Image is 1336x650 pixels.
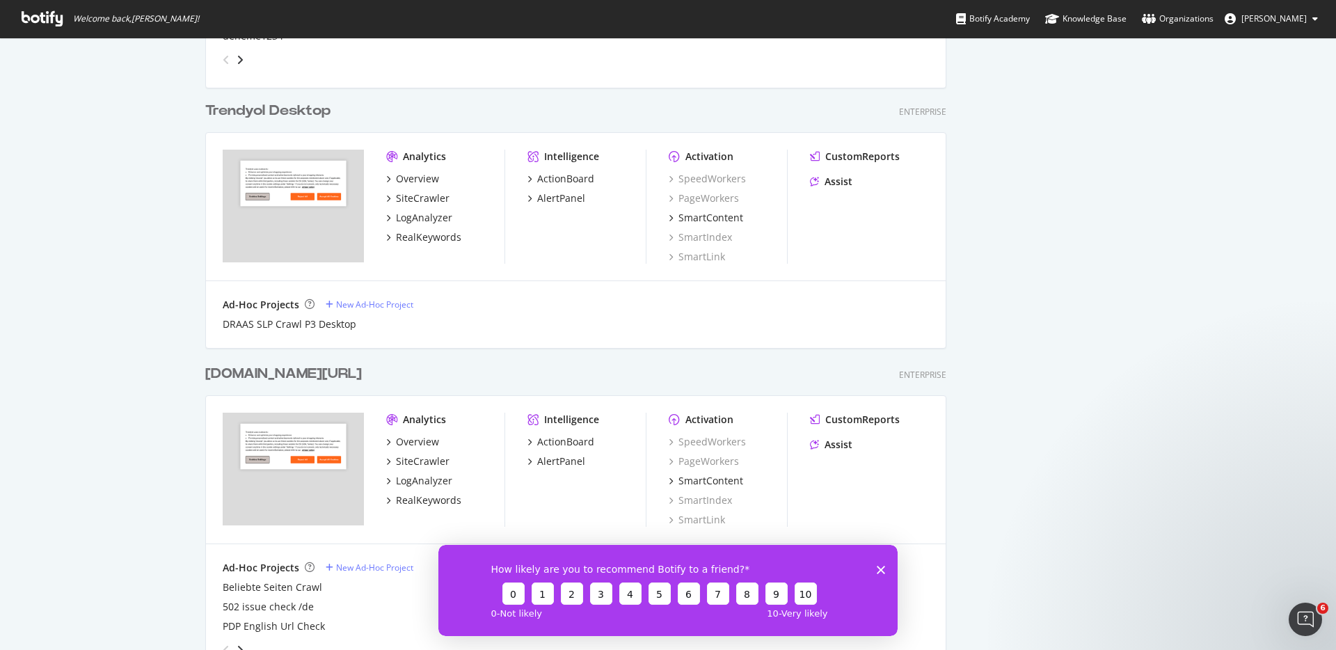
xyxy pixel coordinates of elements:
a: SmartLink [669,250,725,264]
a: PageWorkers [669,454,739,468]
div: CustomReports [825,413,900,427]
div: LogAnalyzer [396,211,452,225]
div: RealKeywords [396,230,461,244]
a: SiteCrawler [386,191,450,205]
a: AlertPanel [527,191,585,205]
a: PDP English Url Check [223,619,325,633]
div: Trendyol Desktop [205,101,331,121]
div: Intelligence [544,413,599,427]
div: Activation [685,150,733,164]
a: Trendyol Desktop [205,101,336,121]
div: SiteCrawler [396,191,450,205]
a: ActionBoard [527,435,594,449]
a: SiteCrawler [386,454,450,468]
div: Enterprise [899,369,946,381]
a: Overview [386,172,439,186]
div: Botify Academy [956,12,1030,26]
div: Activation [685,413,733,427]
a: SpeedWorkers [669,435,746,449]
span: 6 [1317,603,1328,614]
iframe: Intercom live chat [1289,603,1322,636]
a: SmartIndex [669,493,732,507]
div: Knowledge Base [1045,12,1127,26]
div: Assist [825,438,852,452]
div: Assist [825,175,852,189]
a: Beliebte Seiten Crawl [223,580,322,594]
a: DRAAS SLP Crawl P3 Desktop [223,317,356,331]
span: Welcome back, [PERSON_NAME] ! [73,13,199,24]
div: Ad-Hoc Projects [223,298,299,312]
a: CustomReports [810,413,900,427]
a: CustomReports [810,150,900,164]
div: Overview [396,435,439,449]
div: Analytics [403,150,446,164]
div: Enterprise [899,106,946,118]
a: Assist [810,438,852,452]
div: AlertPanel [537,454,585,468]
img: trendyol.com mobile [223,150,364,262]
div: New Ad-Hoc Project [336,299,413,310]
a: RealKeywords [386,230,461,244]
a: New Ad-Hoc Project [326,299,413,310]
a: Assist [810,175,852,189]
a: SmartLink [669,513,725,527]
a: AlertPanel [527,454,585,468]
a: 502 issue check /de [223,600,314,614]
div: ActionBoard [537,435,594,449]
div: SmartContent [678,211,743,225]
span: Mert Oğuz [1241,13,1307,24]
a: SpeedWorkers [669,172,746,186]
div: Overview [396,172,439,186]
a: [DOMAIN_NAME][URL] [205,364,367,384]
div: New Ad-Hoc Project [336,562,413,573]
a: LogAnalyzer [386,474,452,488]
a: New Ad-Hoc Project [326,562,413,573]
a: SmartIndex [669,230,732,244]
div: AlertPanel [537,191,585,205]
img: trendyol.com/de [223,413,364,525]
a: PageWorkers [669,191,739,205]
div: Intelligence [544,150,599,164]
div: Analytics [403,413,446,427]
div: CustomReports [825,150,900,164]
div: angle-right [235,53,245,67]
div: SiteCrawler [396,454,450,468]
div: RealKeywords [396,493,461,507]
a: RealKeywords [386,493,461,507]
button: [PERSON_NAME] [1214,8,1329,30]
a: SmartContent [669,211,743,225]
div: Ad-Hoc Projects [223,561,299,575]
div: SmartContent [678,474,743,488]
iframe: Survey from Botify [438,545,898,636]
a: Overview [386,435,439,449]
a: ActionBoard [527,172,594,186]
div: [DOMAIN_NAME][URL] [205,364,362,384]
div: angle-left [217,49,235,71]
